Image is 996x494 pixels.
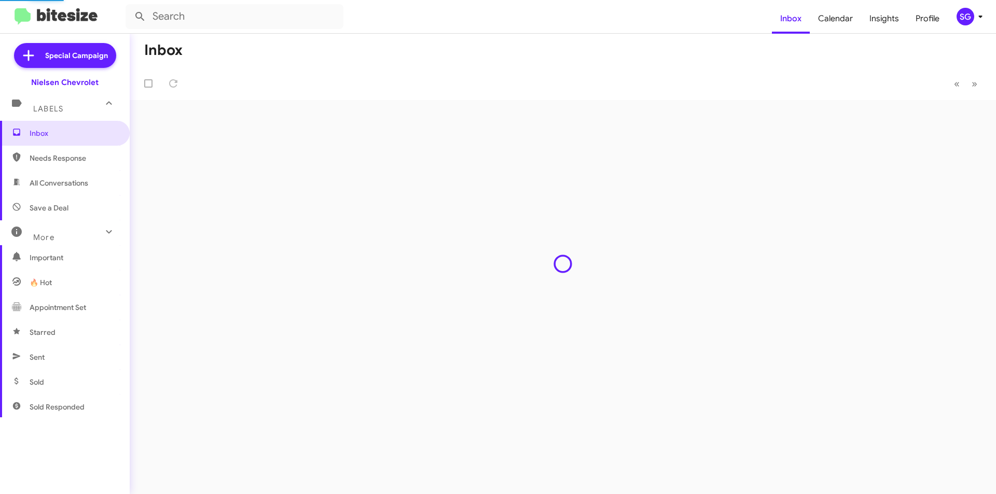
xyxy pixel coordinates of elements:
[948,73,984,94] nav: Page navigation example
[31,77,99,88] div: Nielsen Chevrolet
[30,153,118,163] span: Needs Response
[30,302,86,313] span: Appointment Set
[126,4,343,29] input: Search
[972,77,977,90] span: »
[810,4,861,34] a: Calendar
[30,178,88,188] span: All Conversations
[948,8,985,25] button: SG
[948,73,966,94] button: Previous
[30,352,45,362] span: Sent
[144,42,183,59] h1: Inbox
[30,327,56,337] span: Starred
[907,4,948,34] a: Profile
[30,128,118,138] span: Inbox
[957,8,974,25] div: SG
[30,402,85,412] span: Sold Responded
[33,104,63,114] span: Labels
[30,252,118,263] span: Important
[33,233,54,242] span: More
[30,377,44,387] span: Sold
[965,73,984,94] button: Next
[30,277,52,288] span: 🔥 Hot
[954,77,960,90] span: «
[30,203,68,213] span: Save a Deal
[45,50,108,61] span: Special Campaign
[861,4,907,34] a: Insights
[772,4,810,34] a: Inbox
[14,43,116,68] a: Special Campaign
